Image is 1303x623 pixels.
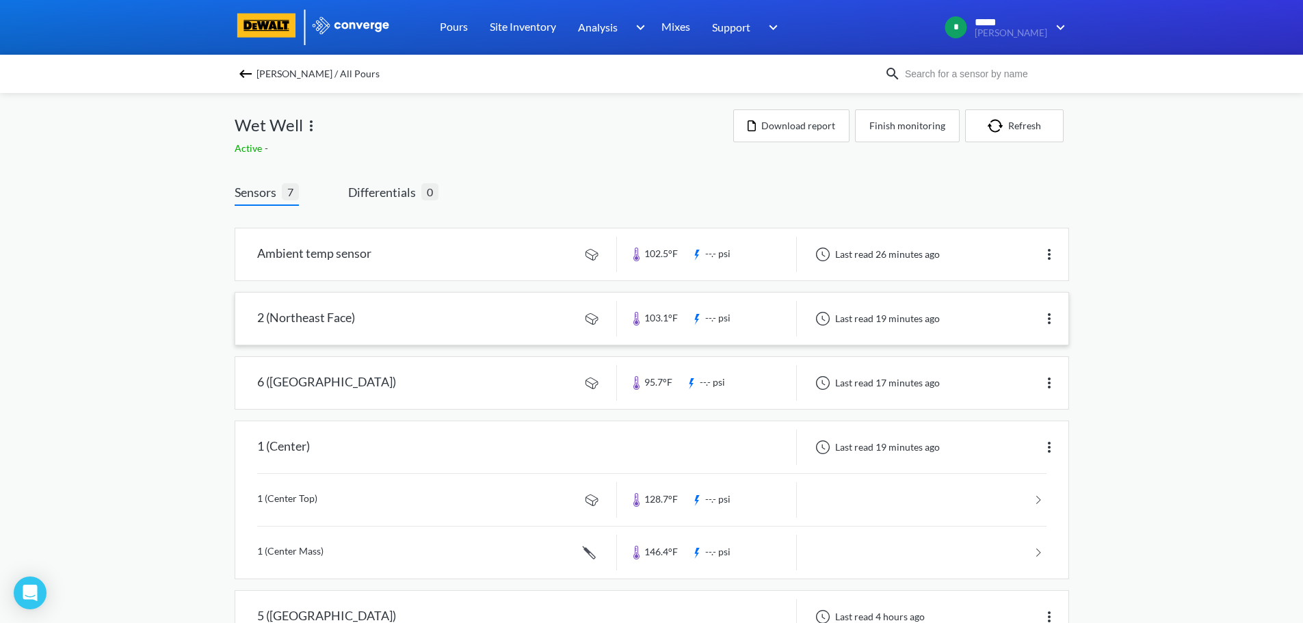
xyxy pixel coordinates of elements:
button: Refresh [965,109,1064,142]
button: Finish monitoring [855,109,960,142]
div: 1 (Center) [257,429,310,465]
span: Active [235,142,265,154]
span: Support [712,18,750,36]
img: icon-search.svg [884,66,901,82]
span: 0 [421,183,438,200]
span: Sensors [235,183,282,202]
img: downArrow.svg [1047,19,1069,36]
img: more.svg [1041,439,1057,455]
img: more.svg [1041,310,1057,327]
span: Wet Well [235,112,303,138]
button: Download report [733,109,850,142]
img: more.svg [303,118,319,134]
img: downArrow.svg [627,19,648,36]
img: icon-file.svg [748,120,756,131]
img: more.svg [1041,246,1057,263]
img: backspace.svg [237,66,254,82]
img: icon-refresh.svg [988,119,1008,133]
img: downArrow.svg [760,19,782,36]
span: Analysis [578,18,618,36]
span: 7 [282,183,299,200]
span: Differentials [348,183,421,202]
div: Open Intercom Messenger [14,576,47,609]
span: [PERSON_NAME] [975,28,1047,38]
span: [PERSON_NAME] / All Pours [256,64,380,83]
input: Search for a sensor by name [901,66,1066,81]
img: logo-dewalt.svg [235,13,299,38]
img: logo_ewhite.svg [311,16,391,34]
img: more.svg [1041,375,1057,391]
span: - [265,142,271,154]
div: Last read 19 minutes ago [808,439,944,455]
